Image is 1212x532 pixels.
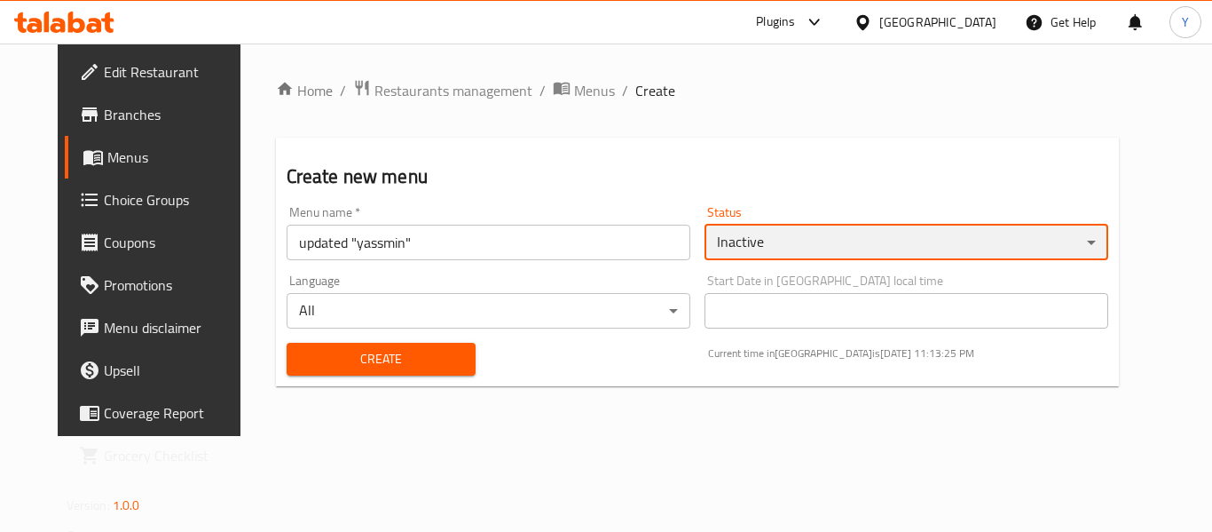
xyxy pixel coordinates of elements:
[104,189,246,210] span: Choice Groups
[374,80,532,101] span: Restaurants management
[287,163,1109,190] h2: Create new menu
[276,80,333,101] a: Home
[65,136,260,179] a: Menus
[353,79,532,102] a: Restaurants management
[65,392,260,434] a: Coverage Report
[65,349,260,392] a: Upsell
[287,293,690,329] div: All
[1182,12,1189,32] span: Y
[67,494,110,517] span: Version:
[756,12,795,33] div: Plugins
[65,264,260,306] a: Promotions
[65,306,260,349] a: Menu disclaimer
[104,274,246,296] span: Promotions
[65,221,260,264] a: Coupons
[104,445,246,466] span: Grocery Checklist
[276,79,1120,102] nav: breadcrumb
[287,225,690,260] input: Please enter Menu name
[107,147,246,168] span: Menus
[104,61,246,83] span: Edit Restaurant
[287,343,476,376] button: Create
[104,360,246,381] span: Upsell
[104,317,246,338] span: Menu disclaimer
[301,348,462,370] span: Create
[104,232,246,253] span: Coupons
[65,179,260,221] a: Choice Groups
[574,80,615,101] span: Menus
[65,51,260,93] a: Edit Restaurant
[65,93,260,136] a: Branches
[704,225,1108,260] div: Inactive
[340,80,346,101] li: /
[879,12,996,32] div: [GEOGRAPHIC_DATA]
[539,80,546,101] li: /
[708,345,1108,361] p: Current time in [GEOGRAPHIC_DATA] is [DATE] 11:13:25 PM
[65,434,260,477] a: Grocery Checklist
[635,80,675,101] span: Create
[553,79,615,102] a: Menus
[104,402,246,424] span: Coverage Report
[622,80,628,101] li: /
[113,494,140,517] span: 1.0.0
[104,104,246,125] span: Branches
